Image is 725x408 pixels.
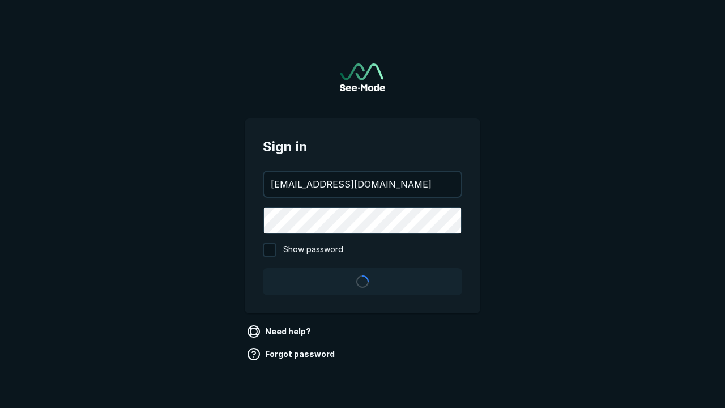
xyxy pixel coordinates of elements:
span: Sign in [263,137,462,157]
a: Forgot password [245,345,339,363]
input: your@email.com [264,172,461,197]
span: Show password [283,243,343,257]
a: Go to sign in [340,63,385,91]
img: See-Mode Logo [340,63,385,91]
a: Need help? [245,322,315,341]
